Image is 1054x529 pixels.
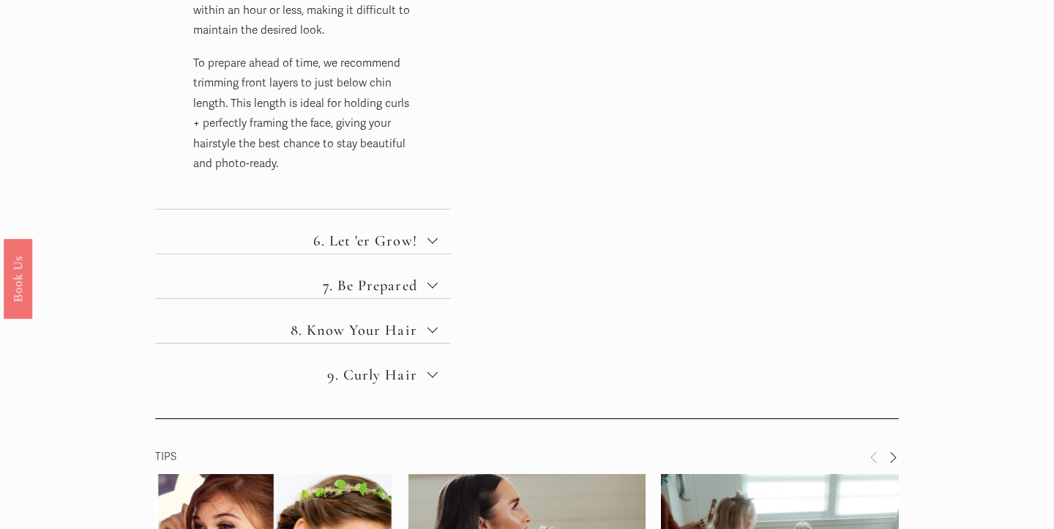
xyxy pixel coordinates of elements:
span: 6. Let 'er Grow! [190,232,427,250]
p: To prepare ahead of time, we recommend trimming front layers to just below chin length. This leng... [193,53,413,174]
button: 8. Know Your Hair [155,299,450,343]
span: 9. Curly Hair [190,366,427,384]
span: 8. Know Your Hair [190,321,427,339]
button: 9. Curly Hair [155,344,450,388]
span: Previous [868,451,880,463]
span: TIPS [155,451,176,463]
button: 6. Let 'er Grow! [155,210,450,254]
button: 7. Be Prepared [155,254,450,298]
span: Next [887,451,899,463]
span: 7. Be Prepared [190,276,427,295]
a: Book Us [4,239,32,319]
